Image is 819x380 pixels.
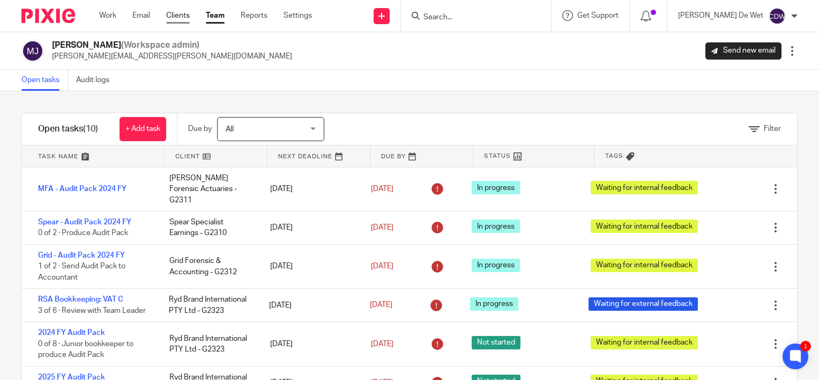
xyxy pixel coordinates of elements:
[284,10,312,21] a: Settings
[241,10,267,21] a: Reports
[38,329,105,337] a: 2024 FY Audit Pack
[371,340,393,348] span: [DATE]
[589,297,698,311] span: Waiting for external feedback
[258,295,359,316] div: [DATE]
[591,181,698,194] span: Waiting for internal feedback
[705,42,781,60] a: Send new email
[38,230,128,237] span: 0 of 2 · Produce Audit Pack
[591,220,698,233] span: Waiting for internal feedback
[470,297,518,311] span: In progress
[38,218,131,226] a: Spear - Audit Pack 2024 FY
[159,250,259,283] div: Grid Forensic & Accounting - G2312
[99,10,116,21] a: Work
[38,307,146,315] span: 3 of 6 · Review with Team Leader
[591,336,698,349] span: Waiting for internal feedback
[38,296,123,303] a: RSA Bookkeeping: VAT C
[206,10,225,21] a: Team
[38,123,98,135] h1: Open tasks
[259,217,360,238] div: [DATE]
[605,151,623,160] span: Tags
[120,117,166,141] a: + Add task
[472,181,520,194] span: In progress
[21,70,68,91] a: Open tasks
[121,41,199,49] span: (Workspace admin)
[132,10,150,21] a: Email
[159,167,259,211] div: [PERSON_NAME] Forensic Actuaries - G2311
[800,341,811,352] div: 1
[76,70,117,91] a: Audit logs
[472,336,520,349] span: Not started
[371,262,393,270] span: [DATE]
[38,262,125,281] span: 1 of 2 · Send Audit Pack to Accountant
[38,252,125,259] a: Grid - Audit Pack 2024 FY
[158,289,259,321] div: Ryd Brand International PTY Ltd - G2323
[259,178,360,200] div: [DATE]
[159,328,259,361] div: Ryd Brand International PTY Ltd - G2323
[259,255,360,277] div: [DATE]
[769,8,786,25] img: svg%3E
[226,126,234,133] span: All
[83,125,98,133] span: (10)
[21,40,44,62] img: svg%3E
[371,224,393,231] span: [DATE]
[591,259,698,272] span: Waiting for internal feedback
[38,340,133,359] span: 0 of 8 · Junior bookkeeper to produce Audit Pack
[422,13,519,23] input: Search
[21,9,75,23] img: Pixie
[166,10,190,21] a: Clients
[472,220,520,233] span: In progress
[484,151,511,160] span: Status
[188,123,212,134] p: Due by
[52,51,292,62] p: [PERSON_NAME][EMAIL_ADDRESS][PERSON_NAME][DOMAIN_NAME]
[159,211,259,244] div: Spear Specialist Earnings - G2310
[472,259,520,272] span: In progress
[38,185,126,193] a: MFA - Audit Pack 2024 FY
[370,302,392,309] span: [DATE]
[52,40,292,51] h2: [PERSON_NAME]
[259,333,360,355] div: [DATE]
[577,12,619,19] span: Get Support
[678,10,763,21] p: [PERSON_NAME] De Wet
[371,185,393,193] span: [DATE]
[764,125,781,133] span: Filter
